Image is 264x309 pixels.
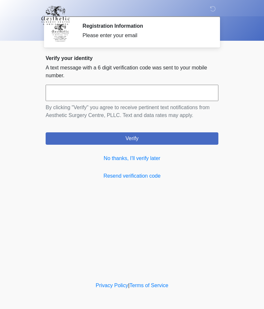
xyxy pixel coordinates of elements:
[51,23,70,42] img: Agent Avatar
[46,55,218,61] h2: Verify your identity
[82,32,209,39] div: Please enter your email
[96,283,128,288] a: Privacy Policy
[46,154,218,162] a: No thanks, I'll verify later
[128,283,129,288] a: |
[46,104,218,119] p: By clicking "Verify" you agree to receive pertinent text notifications from Aesthetic Surgery Cen...
[129,283,168,288] a: Terms of Service
[46,172,218,180] a: Resend verification code
[39,5,72,26] img: Aesthetic Surgery Centre, PLLC Logo
[46,64,218,80] p: A text message with a 6 digit verification code was sent to your mobile number.
[46,132,218,145] button: Verify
